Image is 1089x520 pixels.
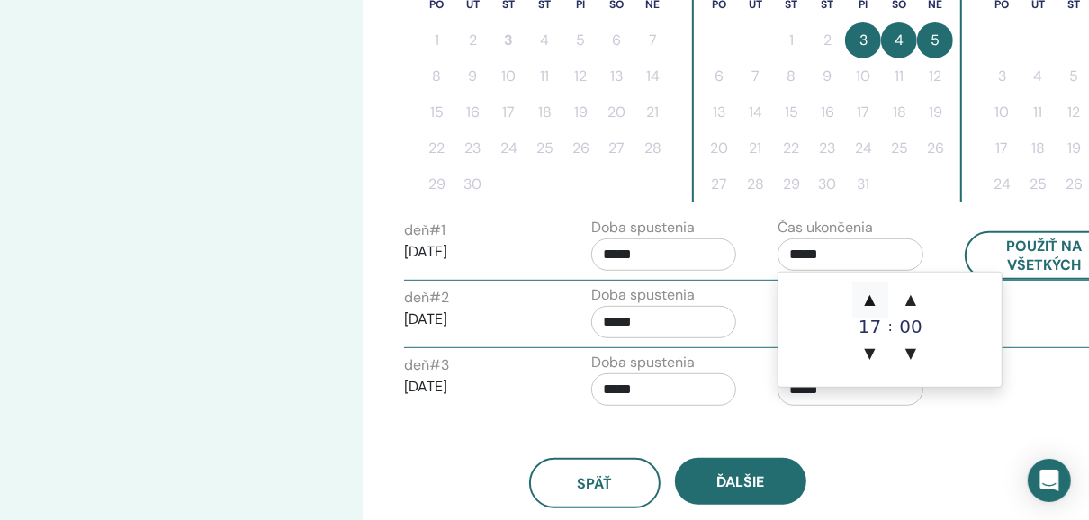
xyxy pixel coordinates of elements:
button: 29 [418,166,454,202]
span: Ďalšie [716,472,764,491]
label: deň # 1 [404,220,445,241]
button: 23 [809,130,845,166]
button: 18 [526,94,562,130]
button: 7 [634,22,670,58]
p: [DATE] [404,376,550,398]
button: 19 [917,94,953,130]
button: 25 [1020,166,1056,202]
span: späť [577,474,612,493]
button: späť [529,458,661,508]
label: deň # 3 [404,354,449,376]
button: 30 [809,166,845,202]
div: 17 [852,318,888,336]
button: 3 [984,58,1020,94]
button: 16 [809,94,845,130]
button: 26 [917,130,953,166]
button: 18 [881,94,917,130]
button: 1 [773,22,809,58]
button: 3 [845,22,881,58]
button: 28 [634,130,670,166]
button: 14 [634,58,670,94]
button: 31 [845,166,881,202]
button: 12 [917,58,953,94]
button: 21 [634,94,670,130]
button: 22 [773,130,809,166]
button: 13 [598,58,634,94]
label: Doba spustenia [591,284,695,306]
button: 20 [598,94,634,130]
button: 25 [881,130,917,166]
button: 8 [773,58,809,94]
button: 5 [562,22,598,58]
button: 3 [490,22,526,58]
button: 22 [418,130,454,166]
button: 17 [984,130,1020,166]
button: 5 [917,22,953,58]
button: 28 [737,166,773,202]
div: Open Intercom Messenger [1028,459,1071,502]
button: 10 [845,58,881,94]
label: Doba spustenia [591,352,695,373]
label: Čas ukončenia [778,217,873,238]
button: 23 [454,130,490,166]
button: 19 [562,94,598,130]
button: 4 [1020,58,1056,94]
button: 24 [984,166,1020,202]
span: ▼ [852,336,888,372]
button: 15 [773,94,809,130]
p: [DATE] [404,241,550,263]
label: deň # 2 [404,287,449,309]
div: : [888,282,893,372]
button: 2 [454,22,490,58]
button: 6 [701,58,737,94]
button: 11 [881,58,917,94]
button: 27 [598,130,634,166]
button: 4 [881,22,917,58]
button: 17 [490,94,526,130]
button: 8 [418,58,454,94]
button: 30 [454,166,490,202]
button: 2 [809,22,845,58]
button: 4 [526,22,562,58]
button: 10 [984,94,1020,130]
button: 9 [454,58,490,94]
div: 00 [893,318,929,336]
button: 15 [418,94,454,130]
button: 12 [562,58,598,94]
button: 29 [773,166,809,202]
button: 18 [1020,130,1056,166]
button: 13 [701,94,737,130]
button: 24 [490,130,526,166]
span: ▼ [893,336,929,372]
button: 14 [737,94,773,130]
button: Ďalšie [675,458,806,505]
button: 11 [526,58,562,94]
button: 10 [490,58,526,94]
span: ▲ [852,282,888,318]
button: 7 [737,58,773,94]
button: 6 [598,22,634,58]
button: 17 [845,94,881,130]
button: 27 [701,166,737,202]
button: 1 [418,22,454,58]
button: 9 [809,58,845,94]
button: 24 [845,130,881,166]
p: [DATE] [404,309,550,330]
button: 25 [526,130,562,166]
button: 26 [562,130,598,166]
label: Doba spustenia [591,217,695,238]
span: ▲ [893,282,929,318]
button: 11 [1020,94,1056,130]
button: 20 [701,130,737,166]
button: 21 [737,130,773,166]
button: 16 [454,94,490,130]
